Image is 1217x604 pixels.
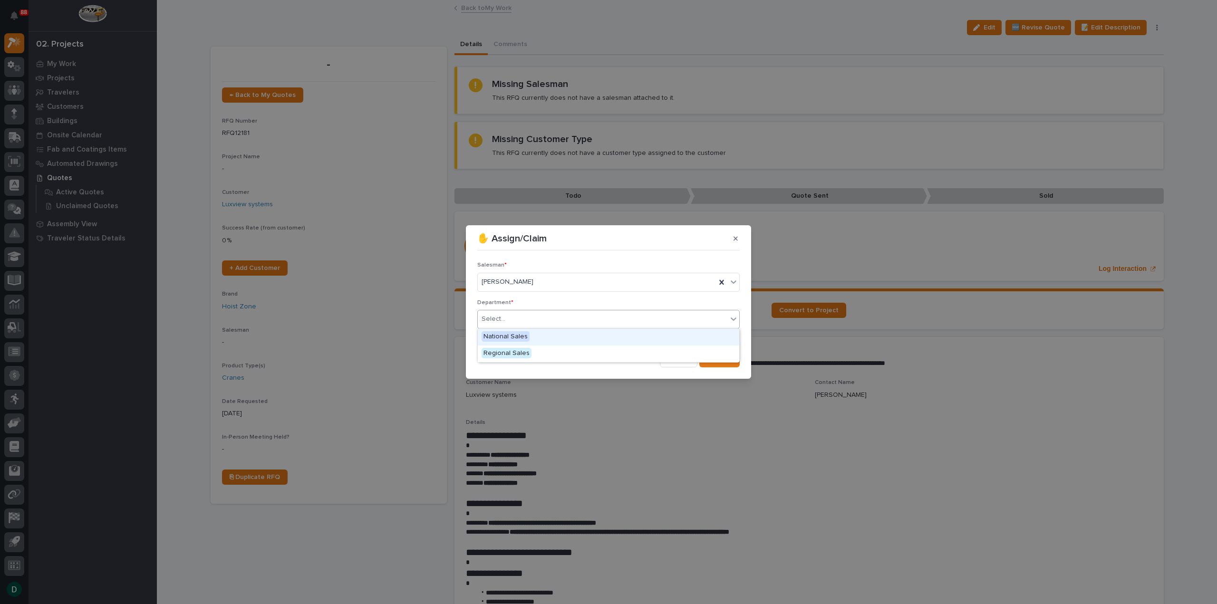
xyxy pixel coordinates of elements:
span: National Sales [482,331,530,342]
span: [PERSON_NAME] [482,277,533,287]
div: Regional Sales [478,345,739,362]
span: Department [477,300,513,306]
div: Select... [482,314,505,324]
span: Regional Sales [482,348,531,358]
div: National Sales [478,329,739,345]
p: ✋ Assign/Claim [477,233,547,244]
span: Salesman [477,262,507,268]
